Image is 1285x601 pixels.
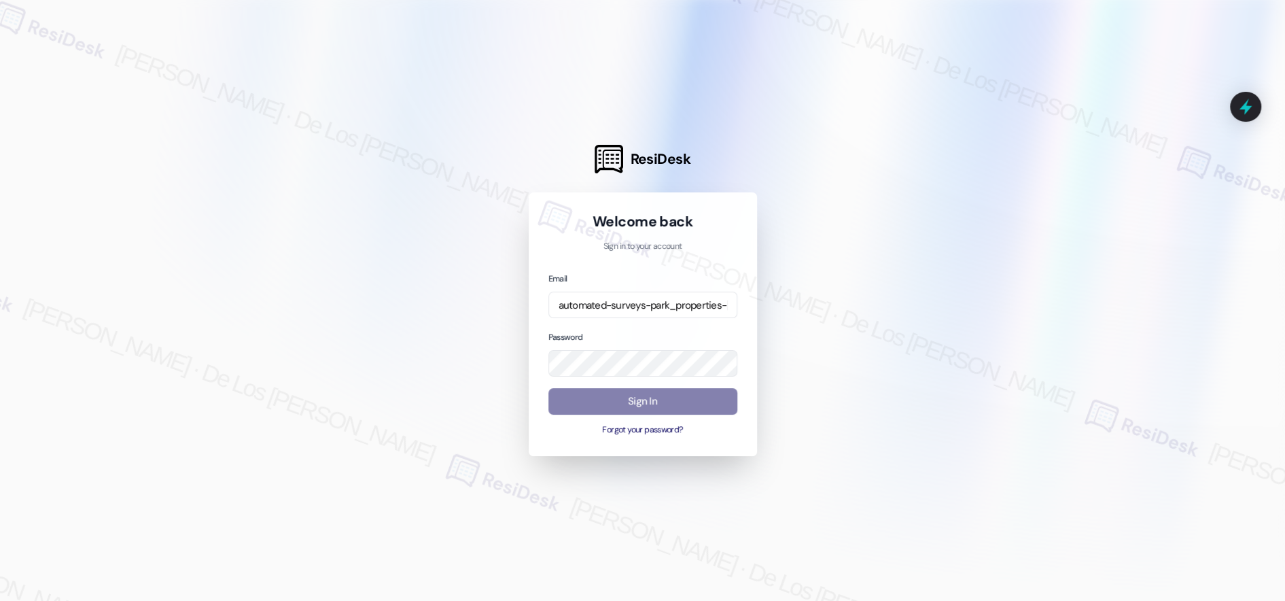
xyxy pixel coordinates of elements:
[548,424,737,436] button: Forgot your password?
[548,388,737,415] button: Sign In
[630,150,690,169] span: ResiDesk
[548,292,737,318] input: name@example.com
[548,273,567,284] label: Email
[548,332,583,343] label: Password
[548,241,737,253] p: Sign in to your account
[548,212,737,231] h1: Welcome back
[595,145,623,173] img: ResiDesk Logo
